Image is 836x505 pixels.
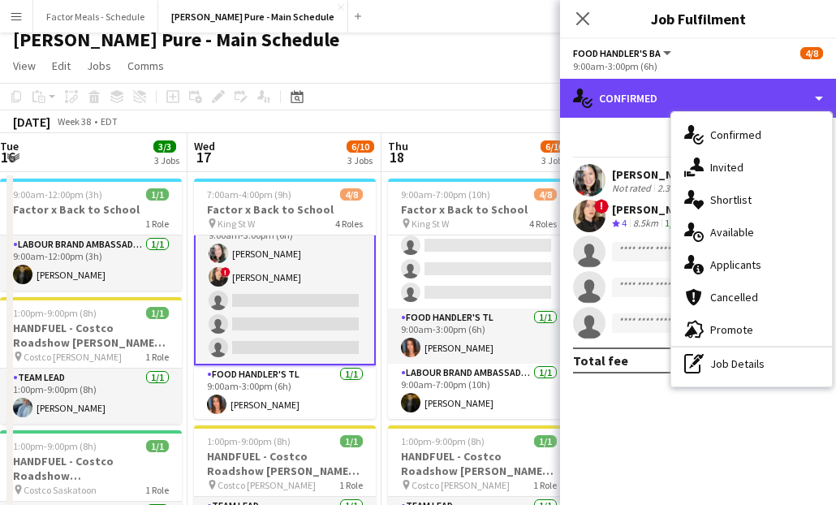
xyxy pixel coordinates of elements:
[630,217,661,231] div: 8.5km
[194,179,376,419] app-job-card: 7:00am-4:00pm (9h)4/8Factor x Back to School King St W4 Roles9:00am-12:00pm (3h) Food Handler's B...
[158,1,348,32] button: [PERSON_NAME] Pure - Main Schedule
[347,140,374,153] span: 6/10
[13,28,339,52] h1: [PERSON_NAME] Pure - Main Schedule
[24,484,97,496] span: Costco Saskatoon
[154,154,179,166] div: 3 Jobs
[388,179,570,419] app-job-card: 9:00am-7:00pm (10h)4/8Factor x Back to School King St W4 Roles9:00am-3:00pm (6h)[PERSON_NAME]![PE...
[412,479,510,491] span: Costco [PERSON_NAME]
[388,449,570,478] h3: HANDFUEL - Costco Roadshow [PERSON_NAME], [GEOGRAPHIC_DATA]
[33,1,158,32] button: Factor Meals - Schedule
[146,188,169,201] span: 1/1
[401,435,485,447] span: 1:00pm-9:00pm (8h)
[710,257,761,272] span: Applicants
[710,127,761,142] span: Confirmed
[218,479,316,491] span: Costco [PERSON_NAME]
[534,435,557,447] span: 1/1
[13,58,36,73] span: View
[207,435,291,447] span: 1:00pm-9:00pm (8h)
[347,154,373,166] div: 3 Jobs
[194,139,215,153] span: Wed
[388,309,570,364] app-card-role: Food Handler's TL1/19:00am-3:00pm (6h)[PERSON_NAME]
[192,148,215,166] span: 17
[194,202,376,217] h3: Factor x Back to School
[573,60,823,72] div: 9:00am-3:00pm (6h)
[671,347,832,380] div: Job Details
[146,440,169,452] span: 1/1
[127,58,164,73] span: Comms
[710,225,754,240] span: Available
[339,479,363,491] span: 1 Role
[121,55,170,76] a: Comms
[710,290,758,304] span: Cancelled
[594,199,609,214] span: !
[529,218,557,230] span: 4 Roles
[13,188,102,201] span: 9:00am-12:00pm (3h)
[573,47,661,59] span: Food Handler's BA
[52,58,71,73] span: Edit
[207,188,291,201] span: 7:00am-4:00pm (9h)
[573,47,674,59] button: Food Handler's BA
[340,188,363,201] span: 4/8
[612,167,705,182] div: [PERSON_NAME]
[221,267,231,277] span: !
[194,365,376,421] app-card-role: Food Handler's TL1/19:00am-3:00pm (6h)[PERSON_NAME]
[340,435,363,447] span: 1/1
[13,440,97,452] span: 1:00pm-9:00pm (8h)
[541,154,567,166] div: 3 Jobs
[87,58,111,73] span: Jobs
[612,182,654,194] div: Not rated
[335,218,363,230] span: 4 Roles
[45,55,77,76] a: Edit
[80,55,118,76] a: Jobs
[533,479,557,491] span: 1 Role
[534,188,557,201] span: 4/8
[412,218,449,230] span: King St W
[146,307,169,319] span: 1/1
[386,148,408,166] span: 18
[573,352,628,369] div: Total fee
[145,484,169,496] span: 1 Role
[401,188,490,201] span: 9:00am-7:00pm (10h)
[800,47,823,59] span: 4/8
[560,79,836,118] div: Confirmed
[612,202,698,217] div: [PERSON_NAME]
[388,139,408,153] span: Thu
[388,364,570,419] app-card-role: Labour Brand Ambassadors1/19:00am-7:00pm (10h)[PERSON_NAME]
[654,182,686,194] div: 2.3km
[54,115,94,127] span: Week 38
[13,307,97,319] span: 1:00pm-9:00pm (8h)
[622,217,627,229] span: 4
[145,351,169,363] span: 1 Role
[6,55,42,76] a: View
[388,202,570,217] h3: Factor x Back to School
[153,140,176,153] span: 3/3
[710,322,753,337] span: Promote
[194,449,376,478] h3: HANDFUEL - Costco Roadshow [PERSON_NAME], [GEOGRAPHIC_DATA]
[194,213,376,365] app-card-role: Food Handler's BA5A2/59:00am-3:00pm (6h)[PERSON_NAME]![PERSON_NAME]
[101,115,118,127] div: EDT
[24,351,122,363] span: Costco [PERSON_NAME]
[560,8,836,29] h3: Job Fulfilment
[710,192,752,207] span: Shortlist
[218,218,255,230] span: King St W
[710,160,743,175] span: Invited
[13,114,50,130] div: [DATE]
[541,140,568,153] span: 6/10
[145,218,169,230] span: 1 Role
[665,217,678,229] app-skills-label: 1/1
